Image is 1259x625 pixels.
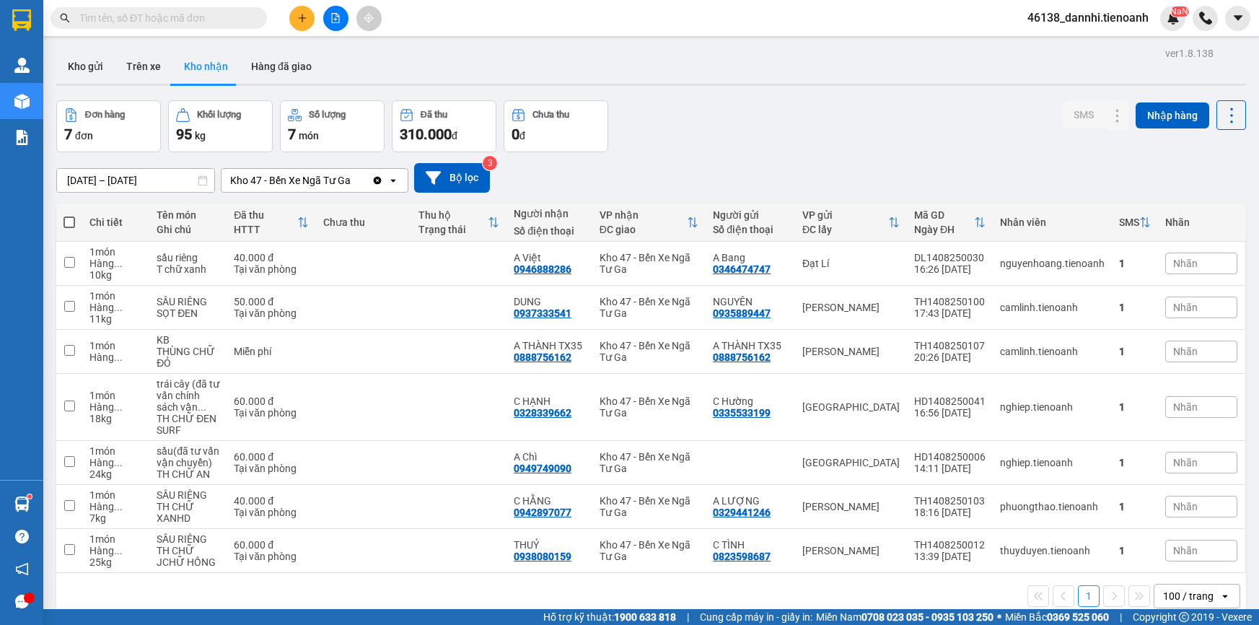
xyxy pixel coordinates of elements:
[15,595,29,608] span: message
[172,49,240,84] button: Kho nhận
[1000,545,1105,556] div: thuyduyen.tienoanh
[713,539,788,551] div: C TÌNH
[1112,204,1158,242] th: Toggle SortBy
[234,451,309,463] div: 60.000 đ
[195,130,206,141] span: kg
[85,110,125,120] div: Đơn hàng
[1173,302,1198,313] span: Nhãn
[240,49,323,84] button: Hàng đã giao
[157,296,219,307] div: SẦU RIÊNG
[89,457,142,468] div: Hàng thông thường
[89,401,142,413] div: Hàng thông thường
[75,130,93,141] span: đơn
[1173,346,1198,357] span: Nhãn
[89,545,142,556] div: Hàng thông thường
[713,252,788,263] div: A Bang
[600,451,698,474] div: Kho 47 - Bến Xe Ngã Tư Ga
[713,263,771,275] div: 0346474747
[514,495,585,507] div: C HẰNG
[234,551,309,562] div: Tại văn phòng
[802,501,900,512] div: [PERSON_NAME]
[309,110,346,120] div: Số lượng
[592,204,706,242] th: Toggle SortBy
[914,551,986,562] div: 13:39 [DATE]
[1119,302,1151,313] div: 1
[234,296,309,307] div: 50.000 đ
[114,501,123,512] span: ...
[12,9,31,31] img: logo-vxr
[157,263,219,275] div: T chữ xanh
[1173,258,1198,269] span: Nhãn
[57,169,214,192] input: Select a date range.
[89,390,142,401] div: 1 món
[483,156,497,170] sup: 3
[713,296,788,307] div: NGUYÊN
[157,346,219,369] div: THÙNG CHỮ ĐỎ
[289,6,315,31] button: plus
[157,307,219,319] div: SỌT ĐEN
[1078,585,1100,607] button: 1
[514,351,571,363] div: 0888756162
[89,501,142,512] div: Hàng thông thường
[356,6,382,31] button: aim
[1000,457,1105,468] div: nghiep.tienoanh
[907,204,993,242] th: Toggle SortBy
[600,340,698,363] div: Kho 47 - Bến Xe Ngã Tư Ga
[914,507,986,518] div: 18:16 [DATE]
[600,252,698,275] div: Kho 47 - Bến Xe Ngã Tư Ga
[700,609,812,625] span: Cung cấp máy in - giấy in:
[323,6,348,31] button: file-add
[514,407,571,419] div: 0328339662
[997,614,1001,620] span: ⚪️
[421,110,447,120] div: Đã thu
[352,173,354,188] input: Selected Kho 47 - Bến Xe Ngã Tư Ga.
[89,290,142,302] div: 1 món
[713,551,771,562] div: 0823598687
[114,457,123,468] span: ...
[157,489,219,501] div: SẦU RIÊNG
[1173,501,1198,512] span: Nhãn
[514,307,571,319] div: 0937333541
[1173,545,1198,556] span: Nhãn
[157,533,219,545] div: SẦU RIÊNG
[1179,612,1189,622] span: copyright
[79,10,250,26] input: Tìm tên, số ĐT hoặc mã đơn
[600,539,698,562] div: Kho 47 - Bến Xe Ngã Tư Ga
[1000,217,1105,228] div: Nhân viên
[89,512,142,524] div: 7 kg
[14,497,30,512] img: warehouse-icon
[89,468,142,480] div: 24 kg
[27,494,32,499] sup: 1
[234,209,297,221] div: Đã thu
[514,507,571,518] div: 0942897077
[713,407,771,419] div: 0335533199
[861,611,993,623] strong: 0708 023 035 - 0935 103 250
[114,302,123,313] span: ...
[514,225,585,237] div: Số điện thoại
[234,252,309,263] div: 40.000 đ
[234,495,309,507] div: 40.000 đ
[600,296,698,319] div: Kho 47 - Bến Xe Ngã Tư Ga
[157,468,219,480] div: TH CHỮ AN
[713,507,771,518] div: 0329441246
[914,395,986,407] div: HD1408250041
[713,351,771,363] div: 0888756162
[89,313,142,325] div: 11 kg
[713,495,788,507] div: A LƯỢNG
[713,340,788,351] div: A THÀNH TX35
[914,340,986,351] div: TH1408250107
[234,307,309,319] div: Tại văn phòng
[713,209,788,221] div: Người gửi
[600,224,687,235] div: ĐC giao
[1165,217,1237,228] div: Nhãn
[1119,258,1151,269] div: 1
[387,175,399,186] svg: open
[514,252,585,263] div: A Việt
[1062,102,1105,128] button: SMS
[56,49,115,84] button: Kho gửi
[392,100,496,152] button: Đã thu310.000đ
[1047,611,1109,623] strong: 0369 525 060
[227,204,316,242] th: Toggle SortBy
[56,100,161,152] button: Đơn hàng7đơn
[89,489,142,501] div: 1 món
